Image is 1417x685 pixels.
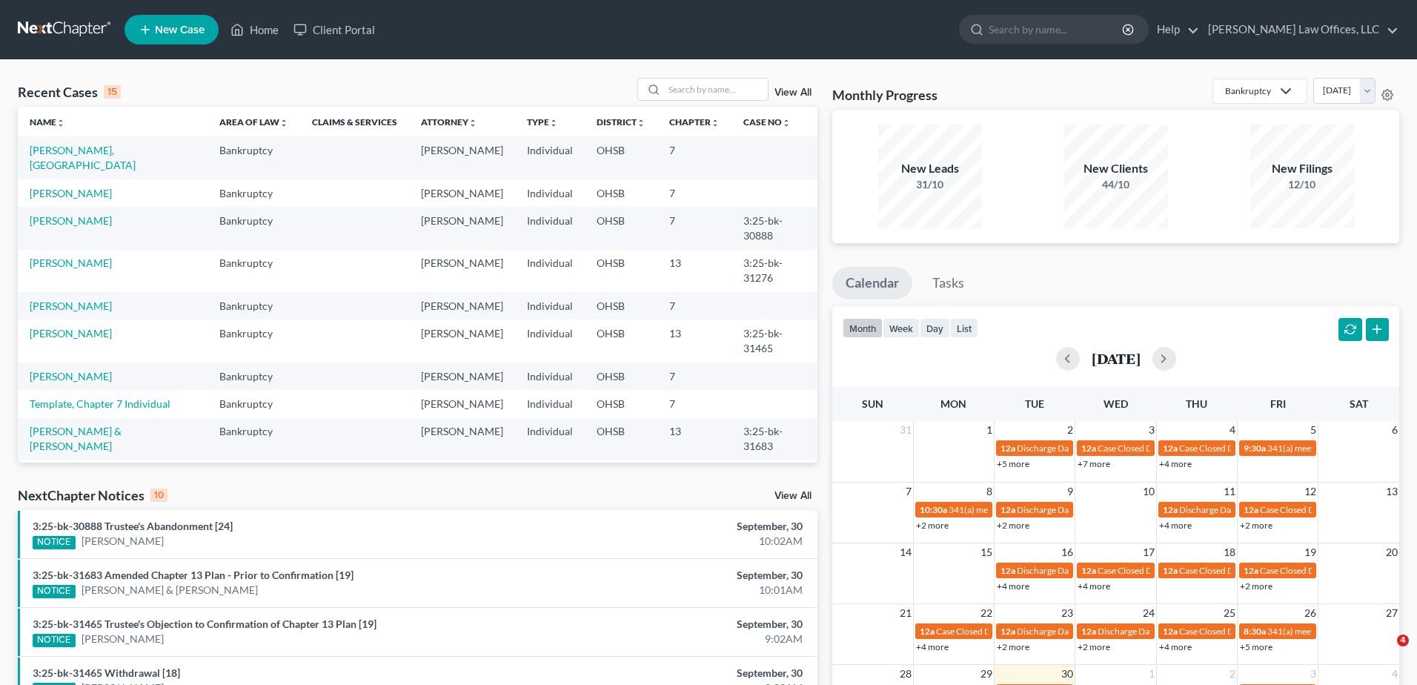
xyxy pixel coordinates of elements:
[409,320,515,362] td: [PERSON_NAME]
[1017,443,1250,454] span: Discharge Date for [PERSON_NAME][GEOGRAPHIC_DATA]
[1098,626,1320,637] span: Discharge Date for [PERSON_NAME] & [PERSON_NAME]
[208,207,300,249] td: Bankruptcy
[774,87,812,98] a: View All
[1060,604,1075,622] span: 23
[731,418,817,460] td: 3:25-bk-31683
[286,16,382,43] a: Client Portal
[1078,458,1110,469] a: +7 more
[1147,421,1156,439] span: 3
[556,617,803,632] div: September, 30
[657,179,731,207] td: 7
[515,207,585,249] td: Individual
[898,604,913,622] span: 21
[1390,421,1399,439] span: 6
[997,580,1029,592] a: +4 more
[657,250,731,292] td: 13
[82,583,258,598] a: [PERSON_NAME] & [PERSON_NAME]
[585,250,657,292] td: OHSB
[919,267,978,300] a: Tasks
[936,626,1087,637] span: Case Closed Date for [PERSON_NAME]
[1017,565,1161,576] span: Discharge Date for [PERSON_NAME]
[409,292,515,320] td: [PERSON_NAME]
[985,421,994,439] span: 1
[409,460,515,488] td: [PERSON_NAME]
[1141,543,1156,561] span: 17
[549,119,558,128] i: unfold_more
[731,207,817,249] td: 3:25-bk-30888
[30,214,112,227] a: [PERSON_NAME]
[1163,626,1178,637] span: 12a
[30,144,136,171] a: [PERSON_NAME], [GEOGRAPHIC_DATA]
[1309,665,1318,683] span: 3
[104,85,121,99] div: 15
[989,16,1124,43] input: Search by name...
[208,460,300,488] td: Bankruptcy
[1244,443,1266,454] span: 9:30a
[1240,641,1272,652] a: +5 more
[30,370,112,383] a: [PERSON_NAME]
[1159,458,1192,469] a: +4 more
[1092,351,1141,366] h2: [DATE]
[1163,443,1178,454] span: 12a
[18,486,167,504] div: NextChapter Notices
[300,107,409,136] th: Claims & Services
[1222,604,1237,622] span: 25
[515,320,585,362] td: Individual
[585,363,657,390] td: OHSB
[920,318,950,338] button: day
[657,460,731,488] td: 7
[33,569,354,581] a: 3:25-bk-31683 Amended Chapter 13 Plan - Prior to Confirmation [19]
[208,390,300,417] td: Bankruptcy
[1186,397,1207,410] span: Thu
[150,489,167,502] div: 10
[1228,421,1237,439] span: 4
[585,320,657,362] td: OHSB
[515,136,585,179] td: Individual
[1244,626,1266,637] span: 8:30a
[208,363,300,390] td: Bankruptcy
[997,520,1029,531] a: +2 more
[30,425,122,452] a: [PERSON_NAME] & [PERSON_NAME]
[155,24,205,36] span: New Case
[1000,443,1015,454] span: 12a
[979,665,994,683] span: 29
[585,460,657,488] td: OHSB
[30,327,112,340] a: [PERSON_NAME]
[18,83,121,101] div: Recent Cases
[731,250,817,292] td: 3:25-bk-31276
[950,318,978,338] button: list
[898,421,913,439] span: 31
[597,116,646,128] a: Districtunfold_more
[657,320,731,362] td: 13
[1000,504,1015,515] span: 12a
[409,136,515,179] td: [PERSON_NAME]
[409,250,515,292] td: [PERSON_NAME]
[898,543,913,561] span: 14
[1098,565,1338,576] span: Case Closed Date for [PERSON_NAME][GEOGRAPHIC_DATA]
[1000,626,1015,637] span: 12a
[556,666,803,681] div: September, 30
[1081,443,1096,454] span: 12a
[30,187,112,199] a: [PERSON_NAME]
[1017,626,1161,637] span: Discharge Date for [PERSON_NAME]
[1159,520,1192,531] a: +4 more
[515,418,585,460] td: Individual
[556,632,803,646] div: 9:02AM
[1163,565,1178,576] span: 12a
[208,320,300,362] td: Bankruptcy
[33,536,76,549] div: NOTICE
[33,520,233,532] a: 3:25-bk-30888 Trustee's Abandonment [24]
[1250,160,1354,177] div: New Filings
[585,179,657,207] td: OHSB
[979,604,994,622] span: 22
[1222,543,1237,561] span: 18
[1149,16,1199,43] a: Help
[997,458,1029,469] a: +5 more
[637,119,646,128] i: unfold_more
[1384,483,1399,500] span: 13
[782,119,791,128] i: unfold_more
[468,119,477,128] i: unfold_more
[585,292,657,320] td: OHSB
[1222,483,1237,500] span: 11
[1303,483,1318,500] span: 12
